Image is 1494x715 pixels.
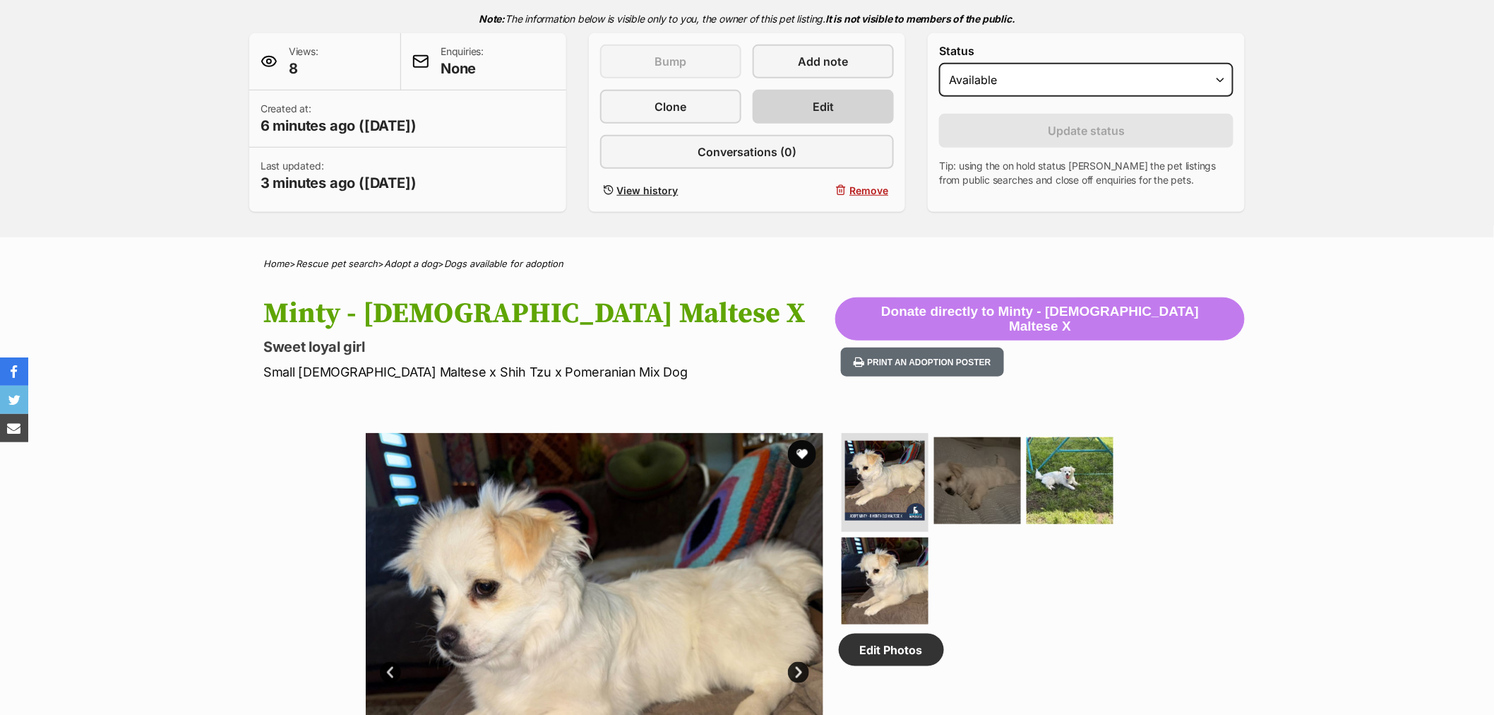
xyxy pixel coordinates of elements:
a: Clone [600,90,741,124]
p: Last updated: [261,159,417,193]
strong: It is not visible to members of the public. [825,13,1015,25]
a: Next [788,662,809,683]
img: Photo of Minty 8 Month Old Maltese X [842,538,928,625]
span: Conversations (0) [698,143,796,160]
a: Home [263,258,289,269]
button: Remove [753,180,894,201]
button: favourite [788,440,816,468]
a: Rescue pet search [296,258,378,269]
button: Donate directly to Minty - [DEMOGRAPHIC_DATA] Maltese X [835,297,1245,341]
img: Photo of Minty 8 Month Old Maltese X [1027,437,1113,524]
span: Edit [813,98,834,115]
button: Update status [939,114,1233,148]
div: > > > [228,259,1266,269]
span: Remove [849,183,888,198]
a: Dogs available for adoption [444,258,563,269]
a: Add note [753,45,894,78]
p: Small [DEMOGRAPHIC_DATA] Maltese x Shih Tzu x Pomeranian Mix Dog [263,362,835,382]
p: Sweet loyal girl [263,337,835,357]
span: 6 minutes ago ([DATE]) [261,116,417,136]
button: Print an adoption poster [841,348,1003,377]
p: Created at: [261,102,417,136]
span: Update status [1048,122,1125,139]
span: Clone [655,98,686,115]
a: View history [600,180,741,201]
span: 3 minutes ago ([DATE]) [261,173,417,193]
img: Photo of Minty 8 Month Old Maltese X [934,437,1021,524]
a: Edit Photos [839,634,944,666]
img: Photo of Minty 8 Month Old Maltese X [845,441,925,521]
a: Adopt a dog [384,258,438,269]
a: Prev [380,662,401,683]
span: None [441,59,484,78]
strong: Note: [479,13,505,25]
span: Add note [799,53,849,70]
button: Bump [600,45,741,78]
h1: Minty - [DEMOGRAPHIC_DATA] Maltese X [263,297,835,330]
p: Views: [289,45,318,78]
a: Edit [753,90,894,124]
p: The information below is visible only to you, the owner of this pet listing. [249,4,1245,33]
a: Conversations (0) [600,135,895,169]
label: Status [939,45,1233,57]
p: Tip: using the on hold status [PERSON_NAME] the pet listings from public searches and close off e... [939,159,1233,187]
span: View history [617,183,679,198]
span: Bump [655,53,686,70]
p: Enquiries: [441,45,484,78]
span: 8 [289,59,318,78]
